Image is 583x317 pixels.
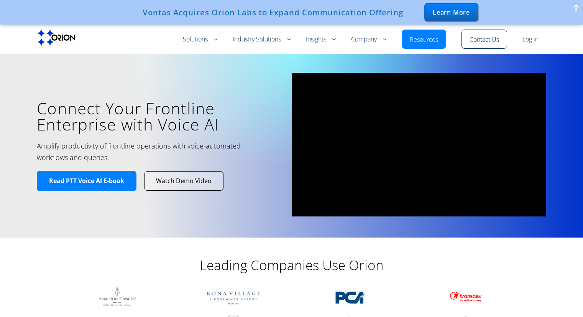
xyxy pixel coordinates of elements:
a: Watch Demo Video [145,172,223,190]
a: Solutions [183,35,217,44]
a: Company [351,35,386,44]
a: Contact Us [470,35,499,45]
a: Resources [410,35,438,45]
h1: Connect Your Frontline Enterprise with Voice AI [37,100,280,132]
iframe: vimeo Video Player [292,73,547,216]
a: Industry Solutions [233,35,291,44]
div: Learn More [424,3,478,21]
span: Watch Demo Video [156,177,212,185]
a: Read PTT Voice AI E-book [37,171,136,191]
a: Insights [306,35,336,44]
h2: Leading Companies Use Orion [138,257,445,274]
div: Vontas Acquires Orion Labs to Expand Communication Offering [143,8,403,17]
h2: Amplify productivity of frontline operations with voice-automated workflows and queries. [37,140,253,163]
iframe: Chat Widget [545,280,583,317]
img: Orion labs Black logo [37,29,75,46]
span: Read PTT Voice AI E-book [49,177,124,185]
a: Log in [522,35,539,44]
